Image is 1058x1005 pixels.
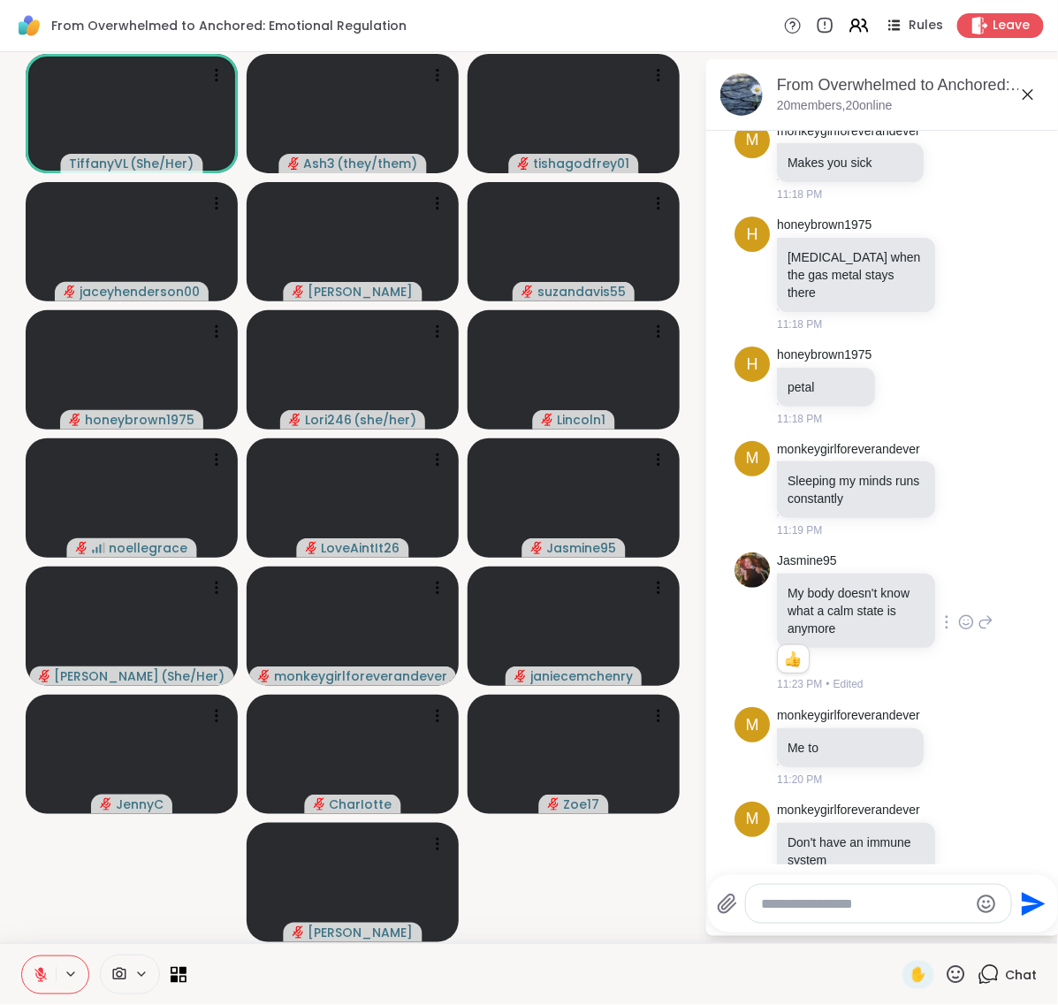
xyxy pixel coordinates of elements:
span: h [747,223,758,247]
span: audio-muted [69,414,81,426]
span: Jasmine95 [547,539,617,557]
span: audio-muted [100,798,112,811]
p: [MEDICAL_DATA] when the gas metal stays there [788,248,925,301]
span: CharIotte [330,796,392,813]
span: m [746,446,759,470]
button: Reactions: like [783,652,802,666]
span: audio-muted [548,798,560,811]
span: Lori246 [305,411,352,429]
span: Edited [833,676,864,692]
span: audio-muted [258,670,270,682]
a: Jasmine95 [777,552,837,570]
span: ✋ [910,964,927,986]
span: tishagodfrey01 [534,155,630,172]
span: Leave [993,17,1030,34]
span: TiffanyVL [70,155,129,172]
span: audio-muted [518,157,530,170]
span: ( she/her ) [354,411,416,429]
span: audio-muted [39,670,51,682]
span: audio-muted [76,542,88,554]
span: audio-muted [288,157,301,170]
a: monkeygirlforeverandever [777,123,920,141]
span: Rules [909,17,943,34]
span: audio-muted [314,798,326,811]
span: 11:18 PM [777,411,822,427]
span: audio-muted [64,286,76,298]
span: JennyC [116,796,164,813]
span: ( She/Her ) [162,667,225,685]
span: [PERSON_NAME] [55,667,160,685]
span: suzandavis55 [537,283,626,301]
a: honeybrown1975 [777,217,872,234]
span: audio-muted [306,542,318,554]
div: From Overwhelmed to Anchored: Emotional Regulation, [DATE] [777,74,1046,96]
p: My body doesn't know what a calm state is anymore [788,584,925,637]
span: 11:20 PM [777,772,822,788]
p: Don't have an immune system [788,834,925,869]
a: monkeygirlforeverandever [777,441,920,459]
span: m [746,713,759,737]
span: audio-muted [531,542,544,554]
span: LoveAintIt26 [322,539,400,557]
span: m [746,128,759,152]
a: honeybrown1975 [777,346,872,364]
span: 11:18 PM [777,187,822,202]
span: m [746,807,759,831]
span: [PERSON_NAME] [308,283,414,301]
span: jaceyhenderson00 [80,283,200,301]
span: [PERSON_NAME] [308,924,414,941]
button: Send [1012,884,1052,924]
span: audio-muted [542,414,554,426]
p: 20 members, 20 online [777,97,893,115]
span: honeybrown1975 [85,411,194,429]
a: monkeygirlforeverandever [777,707,920,725]
span: • [826,676,829,692]
span: ( they/them ) [338,155,418,172]
span: Chat [1005,966,1037,984]
span: audio-muted [293,286,305,298]
button: Emoji picker [976,894,997,915]
span: ( She/Her ) [131,155,194,172]
span: From Overwhelmed to Anchored: Emotional Regulation [51,17,407,34]
p: Me to [788,739,913,757]
p: Sleeping my minds runs constantly [788,472,925,507]
span: audio-muted [289,414,301,426]
span: janiecemchenry [530,667,633,685]
span: h [747,353,758,377]
span: Lincoln1 [558,411,606,429]
p: petal [788,378,864,396]
img: ShareWell Logomark [14,11,44,41]
a: monkeygirlforeverandever [777,802,920,819]
p: Makes you sick [788,154,913,171]
img: https://sharewell-space-live.sfo3.digitaloceanspaces.com/user-generated/0818d3a5-ec43-4745-9685-c... [735,552,770,588]
div: Reaction list [778,645,809,674]
span: audio-muted [293,926,305,939]
textarea: Type your message [762,895,968,913]
span: 11:18 PM [777,316,822,332]
span: audio-muted [521,286,534,298]
span: 11:19 PM [777,522,822,538]
span: monkeygirlforeverandever [274,667,447,685]
span: Ash3 [304,155,336,172]
span: Zoe17 [564,796,600,813]
span: noellegrace [110,539,188,557]
img: From Overwhelmed to Anchored: Emotional Regulation, Oct 14 [720,73,763,116]
span: audio-muted [514,670,527,682]
span: 11:23 PM [777,676,822,692]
